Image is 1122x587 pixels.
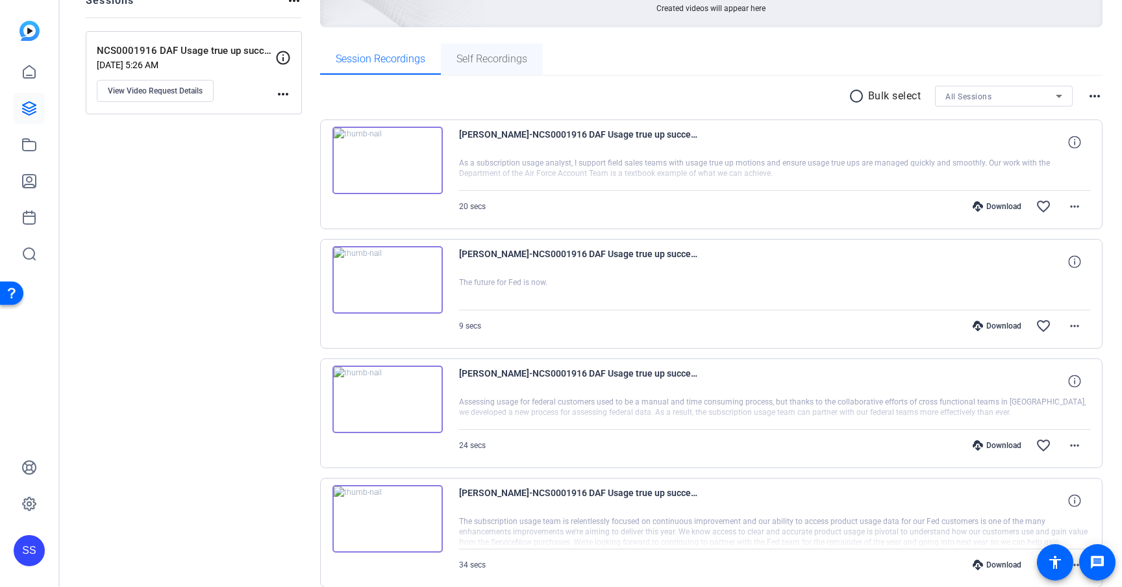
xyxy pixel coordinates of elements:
[97,60,275,70] p: [DATE] 5:26 AM
[459,127,699,158] span: [PERSON_NAME]-NCS0001916 DAF Usage true up success sto-NCS0001916 DAF Usage true up success [PERS...
[1036,199,1051,214] mat-icon: favorite_border
[966,201,1028,212] div: Download
[336,54,425,64] span: Session Recordings
[97,44,275,58] p: NCS0001916 DAF Usage true up success [PERSON_NAME]
[1067,557,1082,573] mat-icon: more_horiz
[459,560,486,569] span: 34 secs
[849,88,868,104] mat-icon: radio_button_unchecked
[332,366,443,433] img: thumb-nail
[1067,199,1082,214] mat-icon: more_horiz
[332,485,443,553] img: thumb-nail
[456,54,527,64] span: Self Recordings
[1090,555,1105,570] mat-icon: message
[1087,88,1103,104] mat-icon: more_horiz
[332,127,443,194] img: thumb-nail
[1047,555,1063,570] mat-icon: accessibility
[1036,557,1051,573] mat-icon: favorite_border
[1067,438,1082,453] mat-icon: more_horiz
[459,202,486,211] span: 20 secs
[332,246,443,314] img: thumb-nail
[14,535,45,566] div: SS
[108,86,203,96] span: View Video Request Details
[1036,438,1051,453] mat-icon: favorite_border
[966,560,1028,570] div: Download
[459,246,699,277] span: [PERSON_NAME]-NCS0001916 DAF Usage true up success sto-NCS0001916 DAF Usage true up success [PERS...
[459,441,486,450] span: 24 secs
[656,3,766,14] span: Created videos will appear here
[966,440,1028,451] div: Download
[945,92,991,101] span: All Sessions
[1067,318,1082,334] mat-icon: more_horiz
[275,86,291,102] mat-icon: more_horiz
[459,366,699,397] span: [PERSON_NAME]-NCS0001916 DAF Usage true up success sto-NCS0001916 DAF Usage true up success [PERS...
[459,321,481,331] span: 9 secs
[966,321,1028,331] div: Download
[19,21,40,41] img: blue-gradient.svg
[1036,318,1051,334] mat-icon: favorite_border
[97,80,214,102] button: View Video Request Details
[868,88,921,104] p: Bulk select
[459,485,699,516] span: [PERSON_NAME]-NCS0001916 DAF Usage true up success sto-NCS0001916 DAF Usage true up success [PERS...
